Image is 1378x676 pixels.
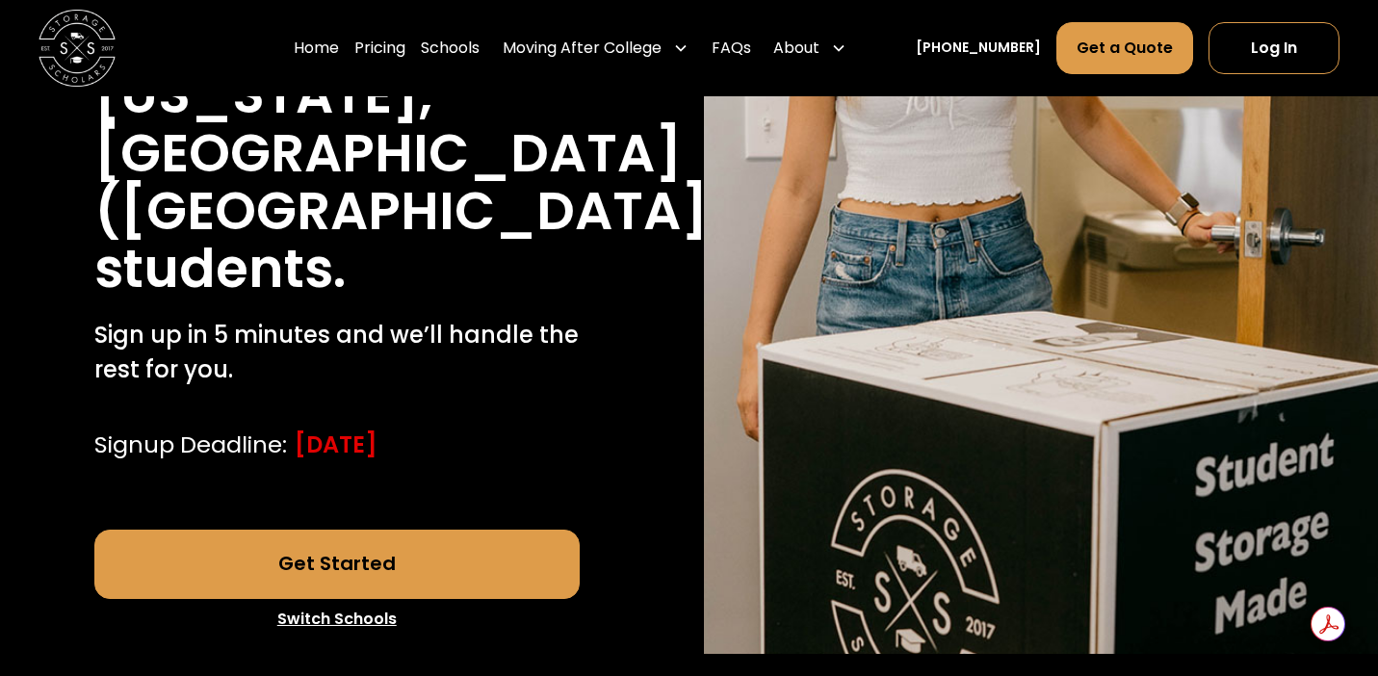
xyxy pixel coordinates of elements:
div: [DATE] [295,428,377,462]
a: Home [294,21,339,75]
a: FAQs [712,21,751,75]
div: Moving After College [495,21,696,75]
div: Moving After College [503,37,662,60]
a: Get Started [94,530,580,599]
a: Schools [421,21,480,75]
a: [PHONE_NUMBER] [916,38,1041,58]
p: Sign up in 5 minutes and we’ll handle the rest for you. [94,318,580,387]
h1: [GEOGRAPHIC_DATA][US_STATE], [GEOGRAPHIC_DATA] ([GEOGRAPHIC_DATA]) [94,8,734,241]
a: Switch Schools [94,599,580,639]
a: Get a Quote [1056,22,1193,74]
a: Pricing [354,21,405,75]
img: Storage Scholars main logo [39,10,116,87]
div: Signup Deadline: [94,428,287,462]
a: Log In [1209,22,1339,74]
h1: students. [94,240,346,298]
div: About [773,37,819,60]
div: About [767,21,855,75]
